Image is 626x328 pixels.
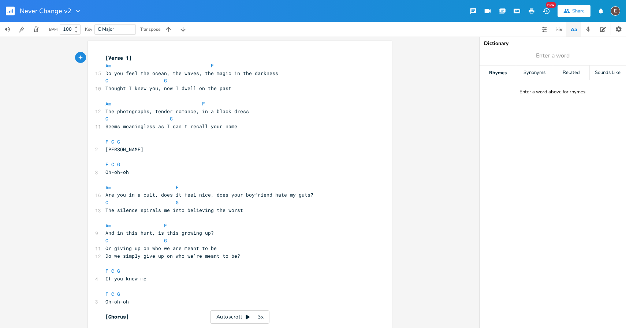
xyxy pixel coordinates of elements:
span: Enter a word [536,52,570,60]
span: Are you in a cult, does it feel nice, does your boyfriend hate my guts? [105,191,313,198]
span: F [105,291,108,297]
span: Do you feel the ocean, the waves, the magic in the darkness [105,70,278,77]
span: G [117,138,120,145]
span: Seems meaningless as I can't recall your name [105,123,237,130]
div: Autoscroll [210,310,269,324]
span: [Chorus] [105,313,129,320]
span: C Major [98,26,114,33]
span: F [105,138,108,145]
span: C [105,199,108,206]
div: Transpose [140,27,160,31]
span: G [117,291,120,297]
div: Related [553,66,589,80]
span: C [111,161,114,168]
div: Dictionary [484,41,622,46]
span: F [211,62,214,69]
span: The photographs, tender romance, in a black dress [105,108,249,115]
div: Key [85,27,92,31]
span: And in this hurt, is this growing up? [105,230,214,236]
span: Oh-oh-oh [105,298,129,305]
span: G [117,268,120,274]
div: Rhymes [480,66,516,80]
div: edward [611,6,620,16]
div: Enter a word above for rhymes. [519,89,586,95]
span: Am [105,100,111,107]
span: G [117,161,120,168]
span: Thought I knew you, now I dwell on the past [105,85,231,92]
div: Share [572,8,585,14]
span: G [164,237,167,244]
span: F [105,268,108,274]
button: E [611,3,620,19]
button: Share [558,5,590,17]
span: Do we simply give up on who we're meant to be? [105,253,240,259]
span: C [105,237,108,244]
span: Or giving up on who we are meant to be [105,245,217,251]
span: G [164,77,167,84]
span: F [176,184,179,191]
div: Sounds Like [590,66,626,80]
div: 3x [254,310,267,324]
span: [Verse 1] [105,55,132,61]
div: New [546,2,556,8]
span: Never Change v2 [20,8,71,14]
span: F [202,100,205,107]
span: C [111,138,114,145]
span: G [170,115,173,122]
span: [PERSON_NAME] [105,146,144,153]
span: F [105,161,108,168]
span: Am [105,62,111,69]
span: Am [105,222,111,229]
span: Am [105,184,111,191]
span: C [111,291,114,297]
span: C [105,77,108,84]
span: F [164,222,167,229]
div: BPM [49,27,57,31]
span: G [176,199,179,206]
span: The silence spirals me into believing the worst [105,207,243,213]
div: Synonyms [516,66,552,80]
button: New [539,4,554,18]
span: C [111,268,114,274]
span: Oh-oh-oh [105,169,129,175]
span: C [105,115,108,122]
span: If you knew me [105,275,146,282]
